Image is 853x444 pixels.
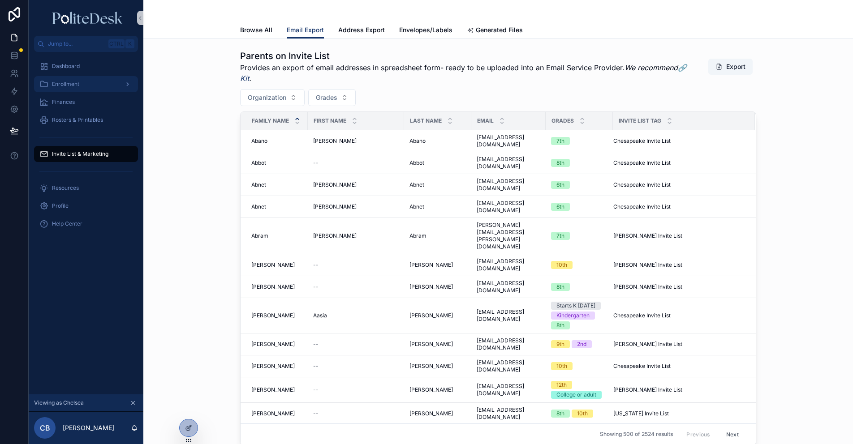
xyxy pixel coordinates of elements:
span: Abbot [409,159,424,166]
span: [PERSON_NAME] [251,312,295,319]
img: App logo [46,11,126,25]
div: 12th [556,381,567,389]
div: 8th [556,321,564,329]
span: First Name [314,117,346,124]
span: Ctrl [108,39,125,48]
span: [PERSON_NAME] [409,312,453,319]
a: Address Export [338,22,385,40]
span: Grades [316,93,337,102]
span: [EMAIL_ADDRESS][DOMAIN_NAME] [477,383,540,397]
span: [US_STATE] Invite List [613,410,669,417]
a: Browse All [240,22,272,40]
div: 10th [556,261,567,269]
div: 7th [556,232,564,240]
span: Resources [52,184,79,192]
a: Dashboard [34,58,138,74]
a: Rosters & Printables [34,112,138,128]
span: [EMAIL_ADDRESS][DOMAIN_NAME] [477,178,540,192]
span: [PERSON_NAME] [313,181,357,188]
a: Email Export [287,22,324,39]
a: Generated Files [467,22,523,40]
span: Last Name [410,117,442,124]
span: -- [313,386,319,393]
div: 10th [577,410,588,418]
span: -- [313,341,319,348]
span: Grades [551,117,574,124]
span: [EMAIL_ADDRESS][DOMAIN_NAME] [477,258,540,272]
span: Browse All [240,26,272,34]
span: Provides an export of email addresses in spreadsheet form- ready to be uploaded into an Email Ser... [240,62,689,84]
div: 2nd [577,340,586,348]
a: Finances [34,94,138,110]
button: Select Button [308,89,356,106]
span: [EMAIL_ADDRESS][DOMAIN_NAME] [477,359,540,373]
span: [PERSON_NAME] [251,410,295,417]
span: [PERSON_NAME] [313,232,357,239]
span: [PERSON_NAME] [313,203,357,210]
span: Abano [251,137,267,145]
span: [EMAIL_ADDRESS][DOMAIN_NAME] [477,308,540,323]
button: Jump to...CtrlK [34,36,138,52]
span: [PERSON_NAME] [251,283,295,290]
span: Jump to... [48,40,105,47]
div: scrollable content [29,52,143,243]
a: Profile [34,198,138,214]
span: Abnet [409,203,424,210]
span: Showing 500 of 2524 results [600,431,673,438]
span: CB [40,423,50,433]
span: Chesapeake Invite List [613,137,671,145]
span: Abnet [251,203,266,210]
span: -- [313,261,319,269]
span: Family Name [252,117,289,124]
span: Enrollment [52,81,79,88]
span: Chesapeake Invite List [613,312,671,319]
button: Export [708,59,753,75]
span: Envelopes/Labels [399,26,452,34]
span: Email [477,117,494,124]
button: Select Button [240,89,305,106]
div: Kindergarten [556,312,590,320]
span: Abbot [251,159,266,166]
span: -- [313,159,319,166]
p: [PERSON_NAME] [63,423,114,432]
div: College or adult [556,391,596,399]
span: [PERSON_NAME] [313,137,357,145]
div: Starts K [DATE] [556,302,595,310]
span: [PERSON_NAME] Invite List [613,341,682,348]
span: [PERSON_NAME] [409,261,453,269]
div: 6th [556,203,564,211]
span: K [126,40,134,47]
span: Abnet [409,181,424,188]
span: Invite List Tag [619,117,661,124]
span: -- [313,363,319,370]
span: Chesapeake Invite List [613,203,671,210]
span: Abnet [251,181,266,188]
span: Organization [248,93,286,102]
span: [PERSON_NAME][EMAIL_ADDRESS][PERSON_NAME][DOMAIN_NAME] [477,222,540,250]
span: Email Export [287,26,324,34]
div: 10th [556,362,567,370]
span: [EMAIL_ADDRESS][DOMAIN_NAME] [477,406,540,421]
span: Help Center [52,220,82,227]
span: [PERSON_NAME] [251,386,295,393]
span: Dashboard [52,63,80,70]
div: 8th [556,283,564,291]
a: Enrollment [34,76,138,92]
a: Resources [34,180,138,196]
span: [PERSON_NAME] [251,363,295,370]
span: [EMAIL_ADDRESS][DOMAIN_NAME] [477,134,540,148]
span: Aasia [313,312,327,319]
span: [PERSON_NAME] [409,341,453,348]
span: [PERSON_NAME] Invite List [613,232,682,239]
span: Abram [251,232,268,239]
span: -- [313,410,319,417]
span: [PERSON_NAME] [251,341,295,348]
div: 9th [556,340,564,348]
div: 7th [556,137,564,145]
div: 8th [556,410,564,418]
a: Help Center [34,216,138,232]
span: [PERSON_NAME] Invite List [613,283,682,290]
span: Invite List & Marketing [52,150,108,158]
span: [PERSON_NAME] [409,363,453,370]
button: Next [720,427,745,441]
